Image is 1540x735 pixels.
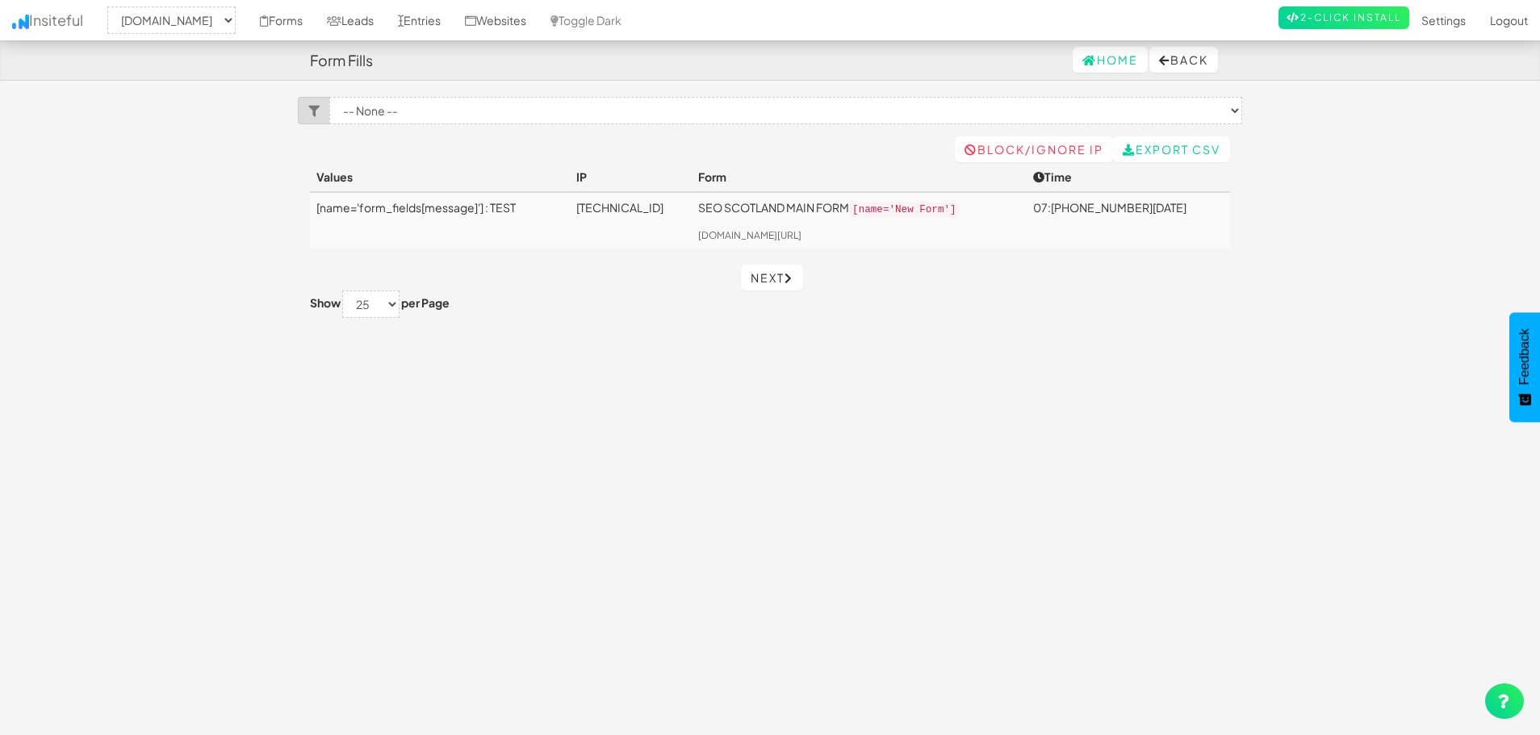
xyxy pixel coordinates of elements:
[1509,312,1540,422] button: Feedback - Show survey
[570,162,693,192] th: IP
[698,199,1020,218] p: SEO SCOTLAND MAIN FORM
[310,52,373,69] h4: Form Fills
[310,294,341,311] label: Show
[1517,328,1532,385] span: Feedback
[310,162,570,192] th: Values
[1027,192,1230,248] td: 07:[PHONE_NUMBER][DATE]
[741,265,803,290] a: Next
[401,294,450,311] label: per Page
[12,15,29,29] img: icon.png
[692,162,1027,192] th: Form
[576,200,663,215] a: [TECHNICAL_ID]
[1278,6,1409,29] a: 2-Click Install
[1073,47,1148,73] a: Home
[1113,136,1230,162] a: Export CSV
[849,203,959,217] code: [name='New Form']
[1027,162,1230,192] th: Time
[1149,47,1218,73] button: Back
[310,192,570,248] td: [name='form_fields[message]'] : TEST
[955,136,1113,162] a: Block/Ignore IP
[698,229,801,241] a: [DOMAIN_NAME][URL]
